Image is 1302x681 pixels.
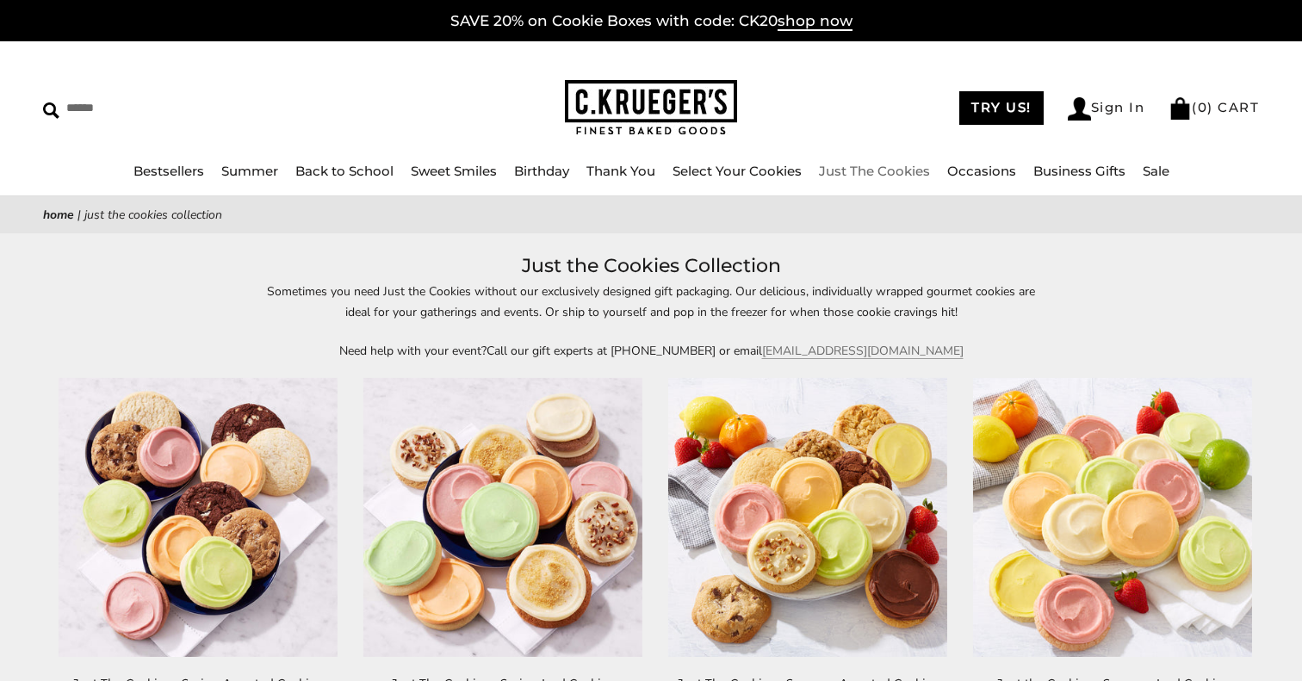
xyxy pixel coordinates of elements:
[450,12,852,31] a: SAVE 20% on Cookie Boxes with code: CK20shop now
[43,95,332,121] input: Search
[43,102,59,119] img: Search
[1068,97,1145,121] a: Sign In
[69,251,1233,282] h1: Just the Cookies Collection
[514,163,569,179] a: Birthday
[778,12,852,31] span: shop now
[673,163,802,179] a: Select Your Cookies
[84,207,222,223] span: Just the Cookies Collection
[947,163,1016,179] a: Occasions
[959,91,1044,125] a: TRY US!
[1143,163,1169,179] a: Sale
[77,207,81,223] span: |
[255,341,1047,361] p: Need help with your event?
[59,378,338,657] img: Just The Cookies - Spring Assorted Cookies
[221,163,278,179] a: Summer
[363,378,642,657] img: Just The Cookies - Spring Iced Cookies
[255,282,1047,321] p: Sometimes you need Just the Cookies without our exclusively designed gift packaging. Our deliciou...
[565,80,737,136] img: C.KRUEGER'S
[586,163,655,179] a: Thank You
[1068,97,1091,121] img: Account
[43,205,1259,225] nav: breadcrumbs
[295,163,394,179] a: Back to School
[762,343,964,359] a: [EMAIL_ADDRESS][DOMAIN_NAME]
[819,163,930,179] a: Just The Cookies
[668,378,947,657] img: Just The Cookies - Summer Assorted Cookies
[411,163,497,179] a: Sweet Smiles
[133,163,204,179] a: Bestsellers
[43,207,74,223] a: Home
[1169,99,1259,115] a: (0) CART
[487,343,762,359] span: Call our gift experts at [PHONE_NUMBER] or email
[1033,163,1125,179] a: Business Gifts
[1169,97,1192,120] img: Bag
[973,378,1252,657] img: Just the Cookies - Summer Iced Cookies
[1198,99,1208,115] span: 0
